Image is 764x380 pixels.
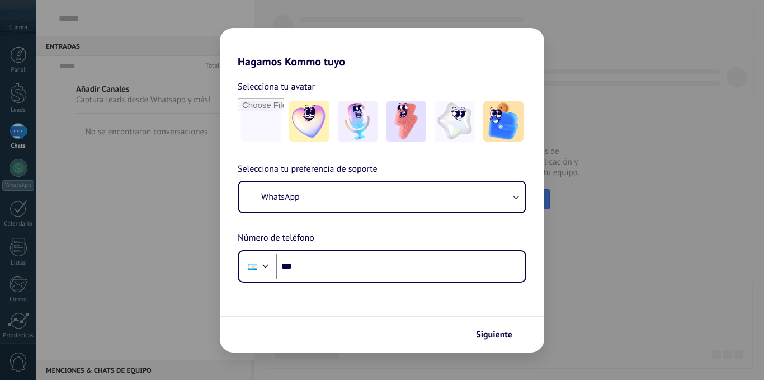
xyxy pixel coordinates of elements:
span: Siguiente [476,331,512,339]
img: -2.jpeg [338,101,378,142]
button: Siguiente [471,325,527,344]
div: Argentina: + 54 [242,255,263,278]
img: -5.jpeg [483,101,524,142]
button: WhatsApp [239,182,525,212]
img: -4.jpeg [435,101,475,142]
img: -3.jpeg [386,101,426,142]
span: WhatsApp [261,191,300,203]
span: Selecciona tu avatar [238,79,315,94]
span: Selecciona tu preferencia de soporte [238,162,378,177]
h2: Hagamos Kommo tuyo [220,28,544,68]
span: Número de teléfono [238,231,314,246]
img: -1.jpeg [289,101,329,142]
